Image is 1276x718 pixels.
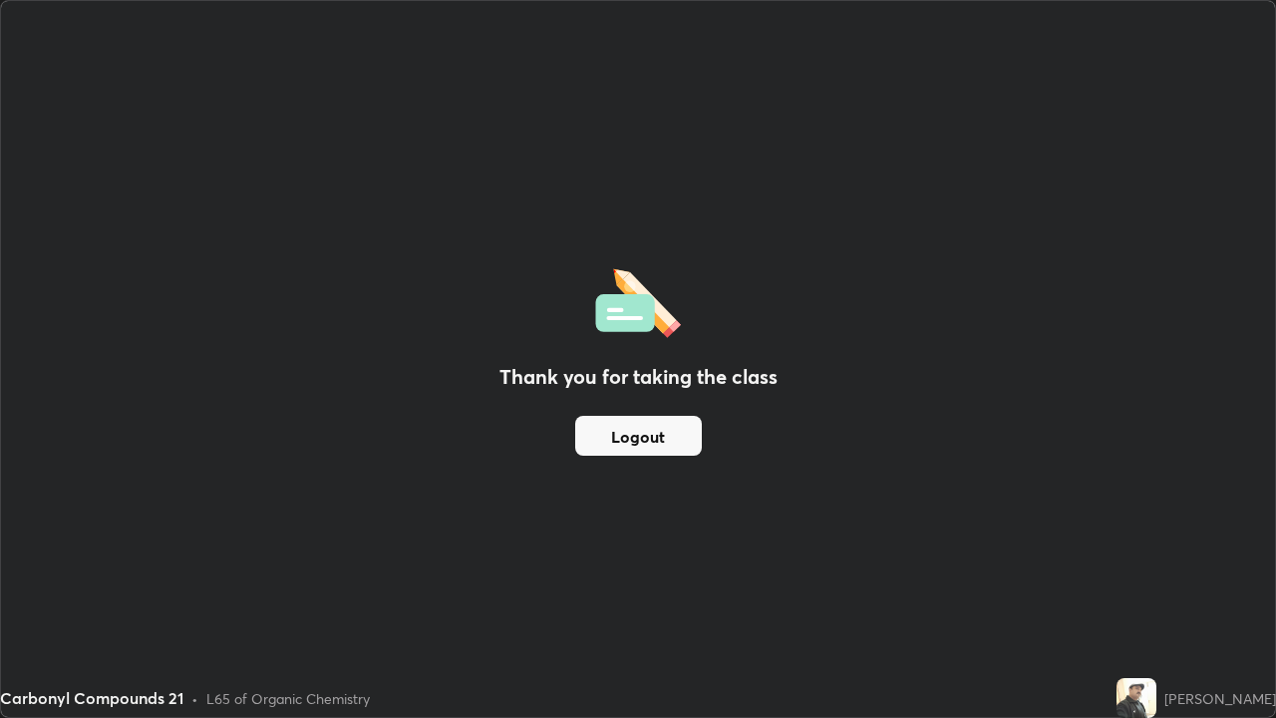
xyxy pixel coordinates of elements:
[206,688,370,709] div: L65 of Organic Chemistry
[499,362,778,392] h2: Thank you for taking the class
[1164,688,1276,709] div: [PERSON_NAME]
[575,416,702,456] button: Logout
[1116,678,1156,718] img: 8789f57d21a94de8b089b2eaa565dc50.jpg
[595,262,681,338] img: offlineFeedback.1438e8b3.svg
[191,688,198,709] div: •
